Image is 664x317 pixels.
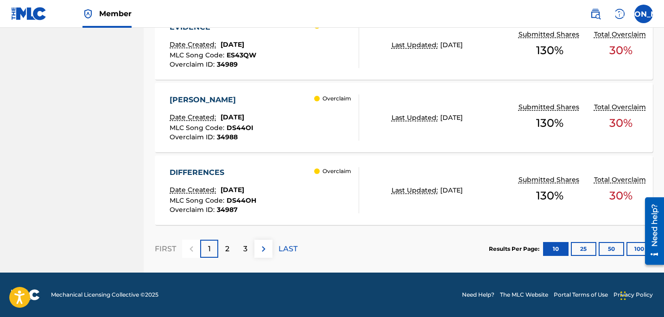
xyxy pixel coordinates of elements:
[221,40,244,49] span: [DATE]
[392,40,440,50] p: Last Updated:
[609,115,632,131] span: 30 %
[543,242,569,256] button: 10
[571,242,596,256] button: 25
[594,30,648,39] p: Total Overclaim
[227,51,256,59] span: ES43QW
[99,8,132,19] span: Member
[221,186,244,194] span: [DATE]
[519,102,582,112] p: Submitted Shares
[170,124,227,132] span: MLC Song Code :
[536,187,563,204] span: 130 %
[217,133,238,141] span: 34988
[51,291,158,299] span: Mechanical Licensing Collective © 2025
[440,186,463,194] span: [DATE]
[243,243,247,255] p: 3
[170,51,227,59] span: MLC Song Code :
[594,102,648,112] p: Total Overclaim
[323,94,351,103] p: Overclaim
[613,291,653,299] a: Privacy Policy
[440,41,463,49] span: [DATE]
[170,112,218,122] p: Date Created:
[170,205,217,214] span: Overclaim ID :
[634,5,653,23] div: User Menu
[500,291,548,299] a: The MLC Website
[462,291,494,299] a: Need Help?
[278,243,297,255] p: LAST
[258,243,269,255] img: right
[217,60,238,68] span: 34989
[586,5,605,23] a: Public Search
[519,30,582,39] p: Submitted Shares
[227,196,256,205] span: DS44OH
[217,205,238,214] span: 34987
[82,8,94,19] img: Top Rightsholder
[170,133,217,141] span: Overclaim ID :
[609,187,632,204] span: 30 %
[392,113,440,123] p: Last Updated:
[170,196,227,205] span: MLC Song Code :
[614,8,625,19] img: help
[594,175,648,185] p: Total Overclaim
[155,155,653,225] a: DIFFERENCESDate Created:[DATE]MLC Song Code:DS44OHOverclaim ID:34987 OverclaimLast Updated:[DATE]...
[590,8,601,19] img: search
[618,273,664,317] iframe: Chat Widget
[610,5,629,23] div: Help
[620,282,626,310] div: Arrastrar
[170,185,218,195] p: Date Created:
[609,42,632,59] span: 30 %
[554,291,608,299] a: Portal Terms of Use
[208,243,211,255] p: 1
[11,7,47,20] img: MLC Logo
[536,115,563,131] span: 130 %
[519,175,582,185] p: Submitted Shares
[638,194,664,268] iframe: Resource Center
[440,113,463,122] span: [DATE]
[227,124,253,132] span: DS44OI
[155,10,653,80] a: EVIDENCEDate Created:[DATE]MLC Song Code:ES43QWOverclaim ID:34989 OverclaimLast Updated:[DATE]Sub...
[221,113,244,121] span: [DATE]
[170,94,253,106] div: [PERSON_NAME]
[170,167,256,178] div: DIFFERENCES
[489,245,542,253] p: Results Per Page:
[618,273,664,317] div: Widget de chat
[170,40,218,50] p: Date Created:
[599,242,624,256] button: 50
[225,243,229,255] p: 2
[170,60,217,68] span: Overclaim ID :
[536,42,563,59] span: 130 %
[392,186,440,195] p: Last Updated:
[323,167,351,175] p: Overclaim
[11,289,40,300] img: logo
[626,242,652,256] button: 100
[155,83,653,152] a: [PERSON_NAME]Date Created:[DATE]MLC Song Code:DS44OIOverclaim ID:34988 OverclaimLast Updated:[DAT...
[155,243,176,255] p: FIRST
